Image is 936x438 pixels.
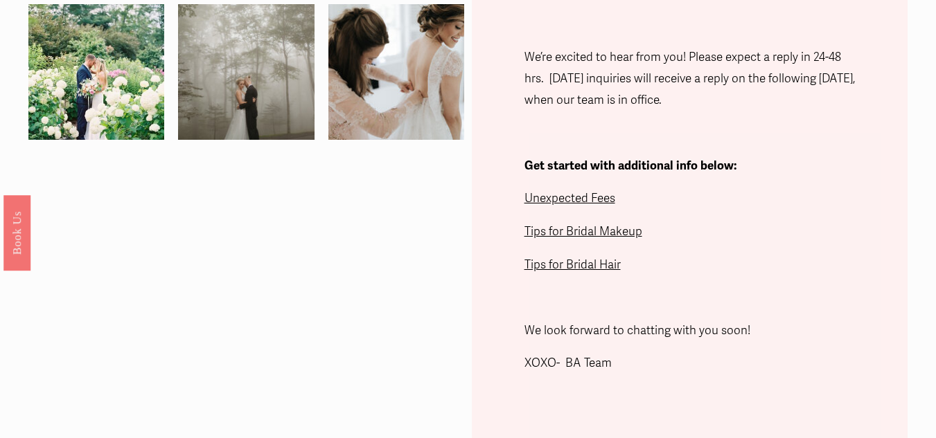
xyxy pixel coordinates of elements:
[3,194,30,270] a: Book Us
[524,257,621,272] a: Tips for Bridal Hair
[524,320,856,342] p: We look forward to chatting with you soon!
[524,47,856,111] p: We’re excited to hear from you! Please expect a reply in 24-48 hrs. [DATE] inquiries will receive...
[144,4,348,140] img: a&b-249.jpg
[524,191,615,206] a: Unexpected Fees
[524,353,856,374] p: XOXO- BA Team
[524,158,737,173] strong: Get started with additional info below:
[524,224,642,239] a: Tips for Bridal Makeup
[294,4,497,140] img: ASW-178.jpg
